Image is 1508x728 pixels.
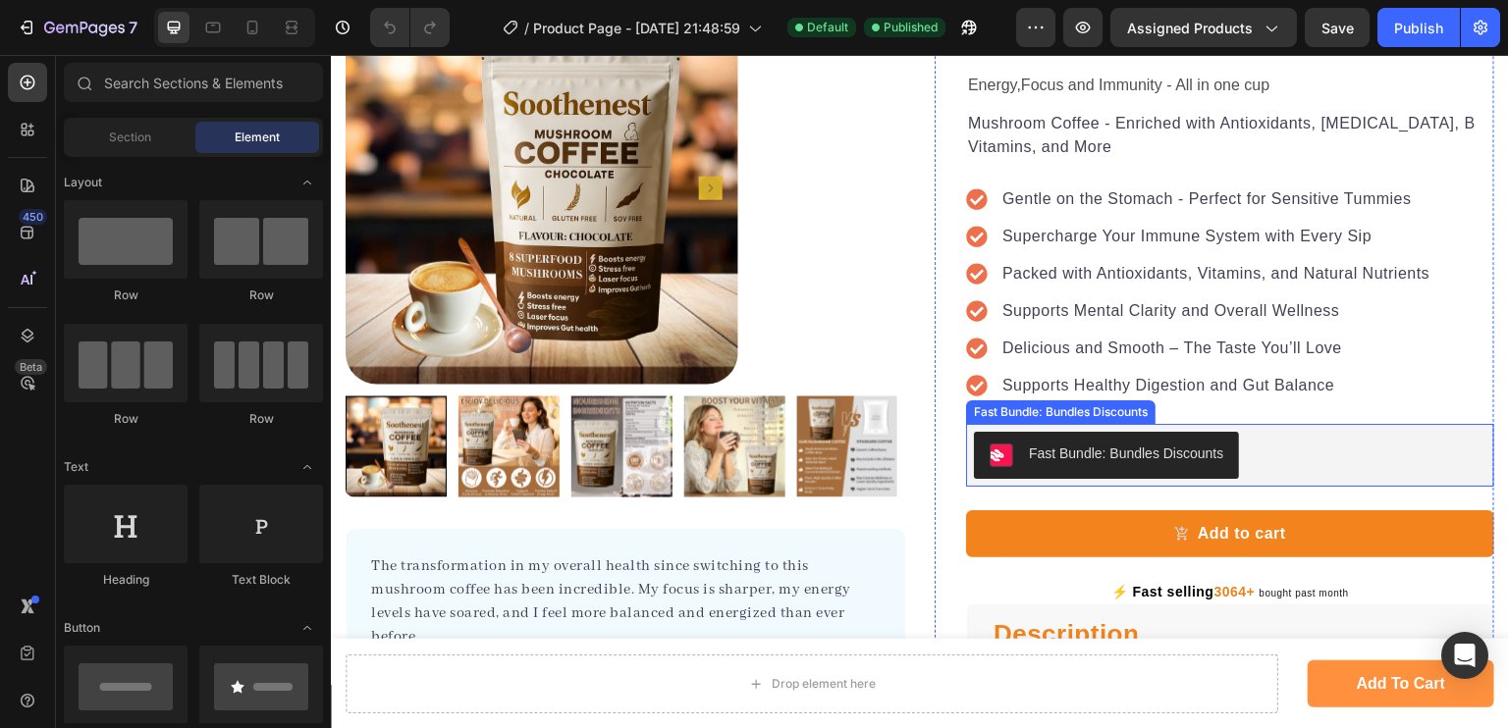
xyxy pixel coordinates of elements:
[64,619,100,637] span: Button
[1110,8,1297,47] button: Assigned Products
[199,286,323,304] div: Row
[64,410,188,428] div: Row
[1441,632,1488,679] div: Open Intercom Messenger
[368,122,392,145] button: Carousel Next Arrow
[370,8,450,47] div: Undo/Redo
[109,129,151,146] span: Section
[672,170,1100,193] p: Supercharge Your Immune System with Every Sip
[19,209,47,225] div: 450
[643,377,908,424] button: Fast Bundle: Bundles Discounts
[1127,18,1253,38] span: Assigned Products
[199,571,323,589] div: Text Block
[867,467,955,491] div: Add to cart
[524,18,529,38] span: /
[672,319,1100,342] p: Supports Healthy Digestion and Gut Balance
[781,529,798,545] strong: ⚡
[199,410,323,428] div: Row
[8,8,146,47] button: 7
[884,529,925,545] strong: 3064+
[1377,8,1460,47] button: Publish
[64,571,188,589] div: Heading
[331,55,1508,728] iframe: Design area
[1026,619,1114,640] div: Add to cart
[807,19,848,36] span: Default
[698,389,892,409] div: Fast Bundle: Bundles Discounts
[637,17,1161,45] p: Energy,Focus and Immunity - All in one cup
[1394,18,1443,38] div: Publish
[292,451,323,483] span: Toggle open
[64,458,88,476] span: Text
[292,612,323,644] span: Toggle open
[672,244,1100,268] p: Supports Mental Clarity and Overall Wellness
[64,63,323,102] input: Search Sections & Elements
[929,533,1018,544] span: bought past month
[635,455,1163,502] button: Add to cart
[672,132,1100,156] p: Gentle on the Stomach - Perfect for Sensitive Tummies
[292,167,323,198] span: Toggle open
[235,129,280,146] span: Element
[64,286,188,304] div: Row
[672,207,1100,231] p: Packed with Antioxidants, Vitamins, and Natural Nutrients
[15,359,47,375] div: Beta
[672,282,1100,305] p: Delicious and Smooth – The Taste You’ll Love
[977,605,1163,653] button: Add to cart
[639,348,821,366] div: Fast Bundle: Bundles Discounts
[1321,20,1354,36] span: Save
[637,57,1161,104] p: Mushroom Coffee - Enriched with Antioxidants, [MEDICAL_DATA], B Vitamins, and More
[802,529,884,545] strong: Fast selling
[1305,8,1370,47] button: Save
[884,19,938,36] span: Published
[64,174,102,191] span: Layout
[40,499,549,594] p: The transformation in my overall health since switching to this mushroom coffee has been incredib...
[659,389,682,412] img: CNT0-aq8vIMDEAE=.png
[533,18,740,38] span: Product Page - [DATE] 21:48:59
[129,16,137,39] p: 7
[441,621,545,637] div: Drop element here
[663,564,809,594] strong: Description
